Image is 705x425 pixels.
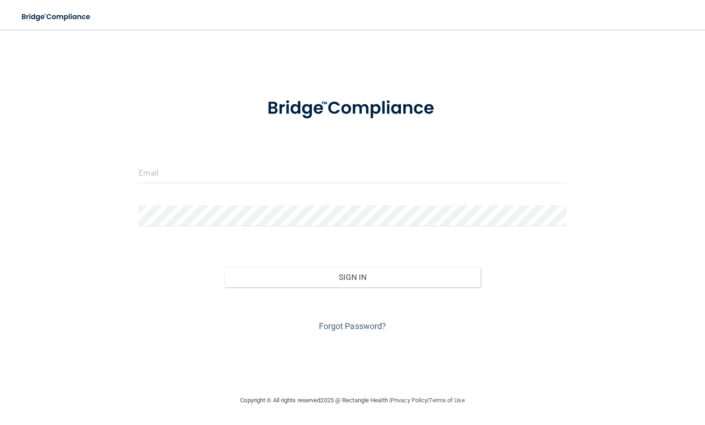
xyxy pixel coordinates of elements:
[391,397,427,404] a: Privacy Policy
[224,267,481,287] button: Sign In
[319,321,387,331] a: Forgot Password?
[249,85,456,132] img: bridge_compliance_login_screen.278c3ca4.svg
[14,7,99,26] img: bridge_compliance_login_screen.278c3ca4.svg
[429,397,464,404] a: Terms of Use
[139,162,566,183] input: Email
[184,386,522,415] div: Copyright © All rights reserved 2025 @ Rectangle Health | |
